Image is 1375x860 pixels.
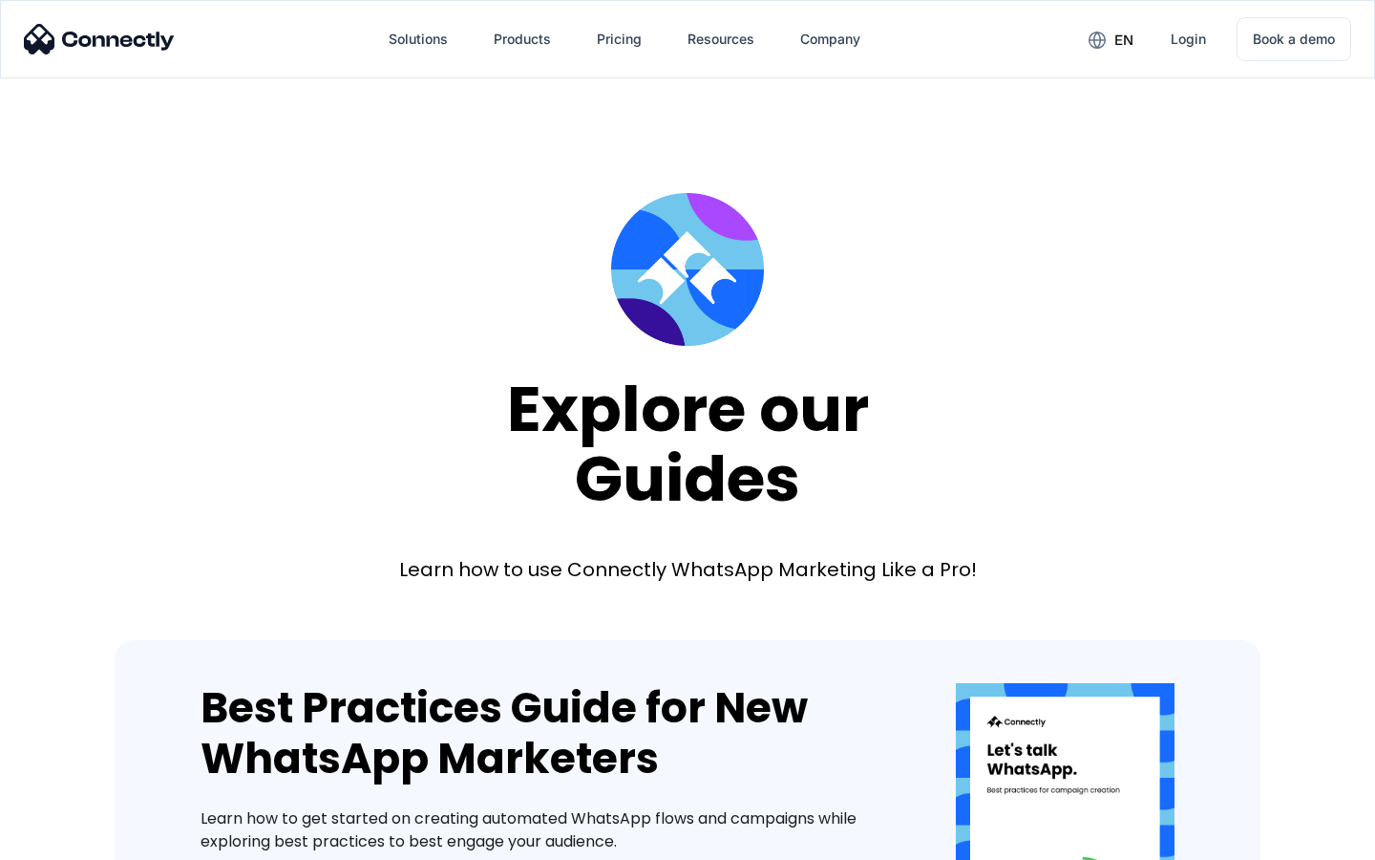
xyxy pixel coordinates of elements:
[399,556,977,583] div: Learn how to use Connectly WhatsApp Marketing Like a Pro!
[785,16,876,62] div: Company
[494,26,551,53] div: Products
[1237,17,1351,61] a: Book a demo
[19,827,115,853] aside: Language selected: English
[687,26,754,53] div: Resources
[800,26,860,53] div: Company
[478,16,566,62] div: Products
[672,16,770,62] div: Resources
[389,26,448,53] div: Solutions
[1171,26,1206,53] div: Login
[1114,27,1133,54] div: en
[24,24,175,54] img: Connectly Logo
[38,827,115,853] ul: Language list
[201,683,899,785] div: Best Practices Guide for New WhatsApp Marketers
[201,807,899,853] div: Learn how to get started on creating automated WhatsApp flows and campaigns while exploring best ...
[1155,16,1221,62] a: Login
[582,16,657,62] a: Pricing
[373,16,463,62] div: Solutions
[507,375,869,513] div: Explore our Guides
[597,26,642,53] div: Pricing
[1073,25,1148,54] div: en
